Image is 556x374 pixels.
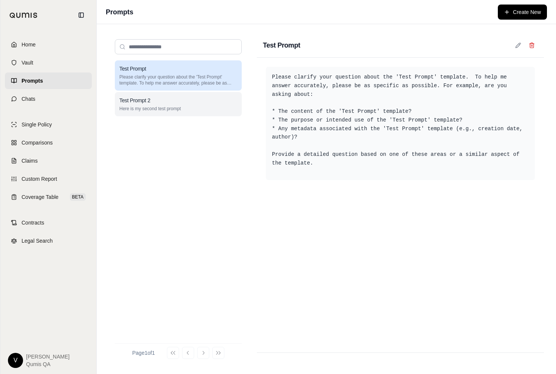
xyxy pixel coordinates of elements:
span: Custom Report [22,175,57,183]
a: Vault [5,54,92,71]
a: Comparisons [5,134,92,151]
a: Custom Report [5,171,92,187]
span: Chats [22,95,36,103]
span: Contracts [22,219,44,226]
a: Home [5,36,92,53]
h3: Test Prompt 2 [119,97,150,104]
button: Delete [526,39,538,51]
a: Legal Search [5,232,92,249]
p: Here is my second test prompt [119,106,237,112]
span: Legal Search [22,237,53,245]
a: Single Policy [5,116,92,133]
span: Single Policy [22,121,52,128]
div: Please clarify your question about the 'Test Prompt' template. To help me answer accurately, plea... [266,67,535,180]
div: V [8,353,23,368]
h1: Prompts [106,7,133,17]
a: Coverage TableBETA [5,189,92,205]
h3: Test Prompt [119,65,146,72]
span: Coverage Table [22,193,59,201]
span: Vault [22,59,33,66]
span: [PERSON_NAME] [26,353,69,360]
a: Contracts [5,214,92,231]
span: Comparisons [22,139,53,146]
span: Claims [22,157,38,165]
span: BETA [70,193,86,201]
span: Qumis QA [26,360,69,368]
span: Home [22,41,36,48]
div: Page 1 of 1 [132,349,155,357]
button: Collapse sidebar [75,9,87,21]
a: Claims [5,152,92,169]
h2: Test Prompt [263,40,300,51]
a: Prompts [5,72,92,89]
p: Please clarify your question about the 'Test Prompt' template. To help me answer accurately, plea... [119,74,237,86]
a: Chats [5,91,92,107]
img: Qumis Logo [9,12,38,18]
span: Prompts [22,77,43,85]
button: Create New [498,5,547,20]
